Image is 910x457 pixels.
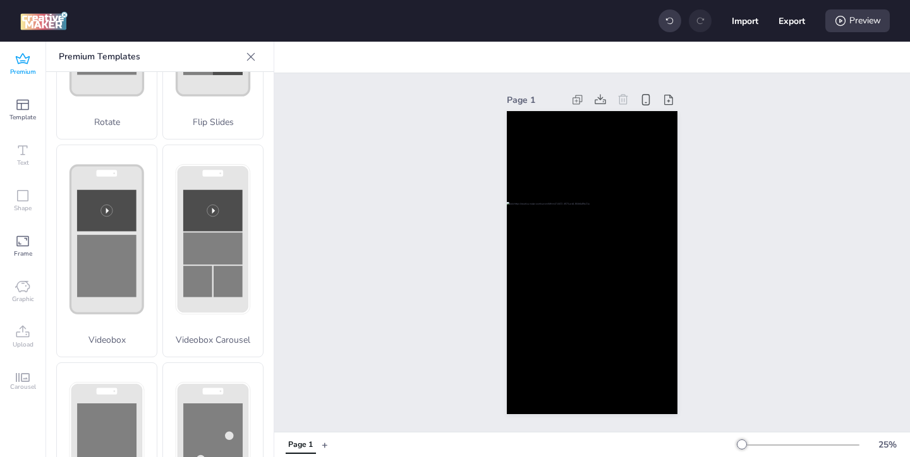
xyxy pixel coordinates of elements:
button: Export [779,8,805,34]
div: Preview [825,9,890,32]
span: Template [9,112,36,122]
p: Flip Slides [163,116,263,129]
img: logo Creative Maker [20,11,68,30]
span: Frame [14,249,32,259]
p: Videobox Carousel [163,333,263,347]
span: Shape [14,203,32,213]
p: Rotate [57,116,157,129]
span: Premium [10,67,36,77]
button: + [322,434,328,456]
span: Graphic [12,294,34,304]
div: Tabs [279,434,322,456]
p: Premium Templates [59,42,241,72]
div: Page 1 [507,93,564,107]
div: 25 % [872,438,902,451]
button: Import [732,8,758,34]
div: Page 1 [288,439,313,451]
span: Text [17,158,29,168]
span: Upload [13,340,33,350]
span: Carousel [10,382,36,392]
p: Videobox [57,333,157,347]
